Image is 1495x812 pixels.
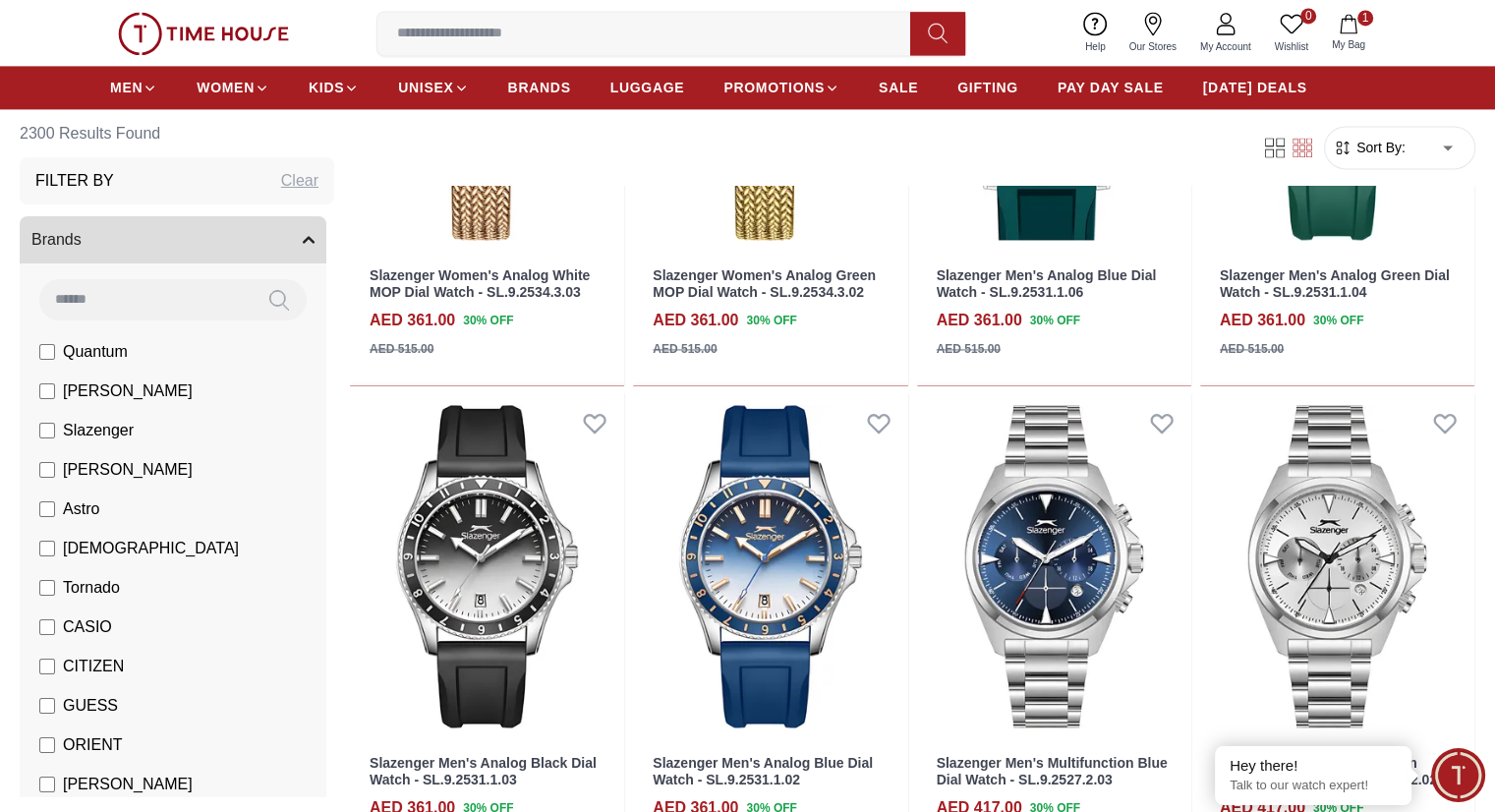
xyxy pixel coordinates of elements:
input: [PERSON_NAME] [39,383,55,399]
span: MEN [110,78,143,97]
button: Sort By: [1333,138,1406,157]
img: Slazenger Men's Analog Blue Dial Watch - SL.9.2531.1.02 [633,393,907,739]
a: Our Stores [1118,8,1188,58]
span: Quantum [63,340,128,364]
img: Slazenger Men's Analog Black Dial Watch - SL.9.2531.1.03 [350,393,624,739]
input: Slazenger [39,423,55,438]
a: Slazenger Men's Analog Blue Dial Watch - SL.9.2531.1.02 [653,755,873,787]
span: GUESS [63,694,118,718]
span: WOMEN [197,78,255,97]
a: LUGGAGE [610,70,685,105]
h4: AED 361.00 [937,309,1022,332]
input: [PERSON_NAME] [39,462,55,478]
span: Astro [63,497,99,521]
span: [DATE] DEALS [1203,78,1307,97]
span: [PERSON_NAME] [63,773,193,796]
input: [PERSON_NAME] [39,777,55,792]
span: UNISEX [398,78,453,97]
span: [PERSON_NAME] [63,458,193,482]
button: Brands [20,216,326,263]
span: 0 [1300,8,1316,24]
img: Slazenger Men's Multifunction Blue Dial Watch - SL.9.2527.2.03 [917,393,1191,739]
a: SALE [879,70,918,105]
h3: Filter By [35,169,114,193]
input: CITIZEN [39,659,55,674]
span: [PERSON_NAME] [63,379,193,403]
span: BRANDS [508,78,571,97]
a: UNISEX [398,70,468,105]
input: ORIENT [39,737,55,753]
span: Our Stores [1121,39,1184,54]
a: [DATE] DEALS [1203,70,1307,105]
p: Talk to our watch expert! [1230,778,1397,794]
span: My Account [1192,39,1259,54]
span: Brands [31,228,82,252]
a: GIFTING [957,70,1018,105]
h4: AED 361.00 [370,309,455,332]
h4: AED 361.00 [653,309,738,332]
div: AED 515.00 [370,340,433,358]
a: WOMEN [197,70,269,105]
a: Slazenger Men's Analog Blue Dial Watch - SL.9.2531.1.06 [937,267,1157,300]
img: ... [118,12,289,55]
span: [DEMOGRAPHIC_DATA] [63,537,239,560]
span: 30 % OFF [1313,312,1363,329]
a: Slazenger Men's Multifunction Blue Dial Watch - SL.9.2527.2.03 [937,755,1168,787]
a: Slazenger Men's Analog Green Dial Watch - SL.9.2531.1.04 [1220,267,1450,300]
a: BRANDS [508,70,571,105]
a: PAY DAY SALE [1058,70,1164,105]
span: KIDS [309,78,344,97]
span: Sort By: [1352,138,1406,157]
span: GIFTING [957,78,1018,97]
span: PAY DAY SALE [1058,78,1164,97]
a: PROMOTIONS [723,70,839,105]
a: 0Wishlist [1263,8,1320,58]
div: Hey there! [1230,756,1397,776]
a: Slazenger Women's Analog Green MOP Dial Watch - SL.9.2534.3.02 [653,267,876,300]
h6: 2300 Results Found [20,110,334,157]
h4: AED 361.00 [1220,309,1305,332]
a: Help [1073,8,1118,58]
span: PROMOTIONS [723,78,825,97]
img: Slazenger Men's Multifunction Silver Dial Watch - SL.9.2527.2.02 [1200,393,1474,739]
div: AED 515.00 [1220,340,1284,358]
a: Slazenger Men's Analog Black Dial Watch - SL.9.2531.1.03 [370,755,597,787]
span: 30 % OFF [463,312,513,329]
input: GUESS [39,698,55,714]
a: MEN [110,70,157,105]
span: 1 [1357,10,1373,26]
span: Help [1077,39,1114,54]
div: Chat Widget [1431,748,1485,802]
span: Tornado [63,576,120,600]
span: Wishlist [1267,39,1316,54]
div: AED 515.00 [937,340,1001,358]
span: My Bag [1324,37,1373,52]
input: [DEMOGRAPHIC_DATA] [39,541,55,556]
input: CASIO [39,619,55,635]
span: LUGGAGE [610,78,685,97]
span: SALE [879,78,918,97]
span: CITIZEN [63,655,124,678]
div: Clear [281,169,318,193]
span: Slazenger [63,419,134,442]
span: 30 % OFF [1030,312,1080,329]
input: Quantum [39,344,55,360]
a: KIDS [309,70,359,105]
a: Slazenger Women's Analog White MOP Dial Watch - SL.9.2534.3.03 [370,267,590,300]
span: CASIO [63,615,112,639]
span: 30 % OFF [746,312,796,329]
input: Tornado [39,580,55,596]
button: 1My Bag [1320,10,1377,56]
input: Astro [39,501,55,517]
div: AED 515.00 [653,340,717,358]
span: ORIENT [63,733,122,757]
